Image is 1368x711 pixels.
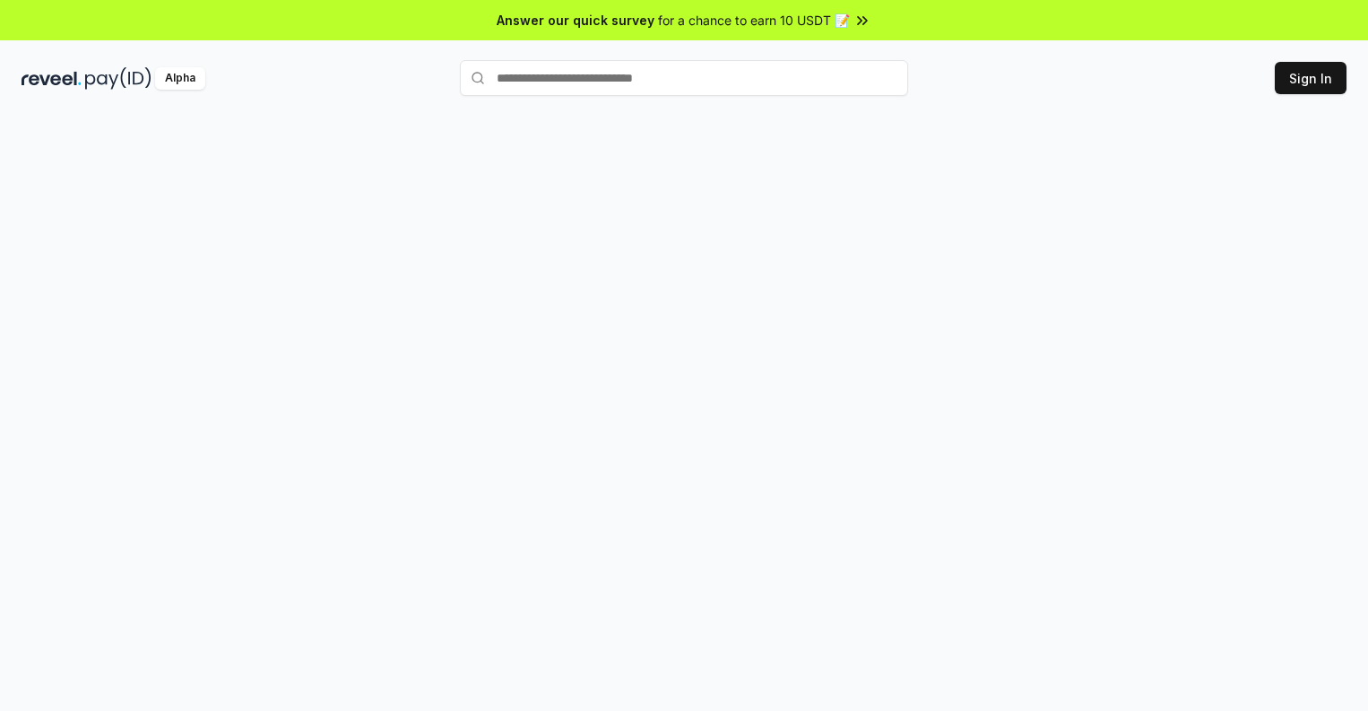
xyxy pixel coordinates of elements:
[85,67,152,90] img: pay_id
[658,11,850,30] span: for a chance to earn 10 USDT 📝
[1275,62,1346,94] button: Sign In
[497,11,654,30] span: Answer our quick survey
[22,67,82,90] img: reveel_dark
[155,67,205,90] div: Alpha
